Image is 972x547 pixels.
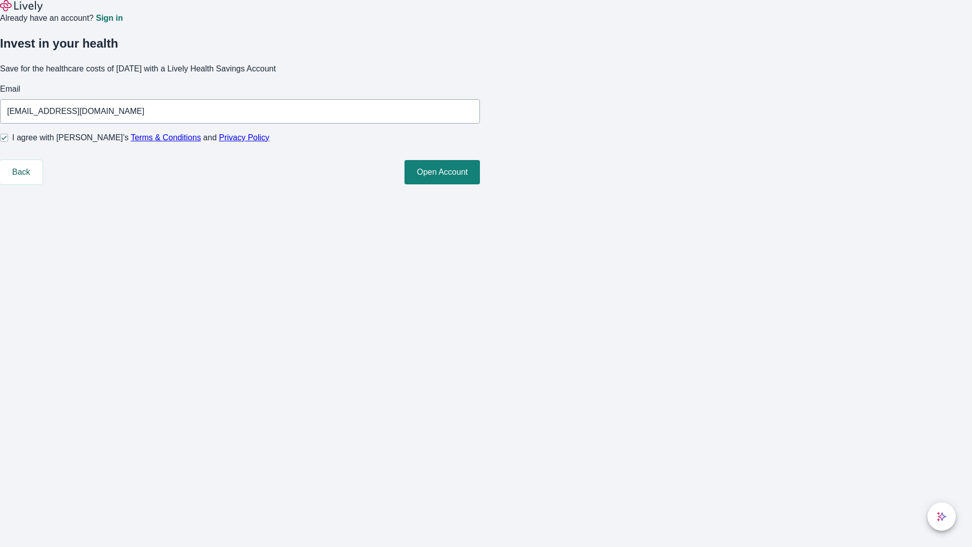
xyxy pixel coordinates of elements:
a: Sign in [96,14,123,22]
span: I agree with [PERSON_NAME]’s and [12,132,269,144]
button: Open Account [404,160,480,184]
svg: Lively AI Assistant [937,512,947,522]
a: Terms & Conditions [131,133,201,142]
a: Privacy Policy [219,133,270,142]
button: chat [927,502,956,531]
